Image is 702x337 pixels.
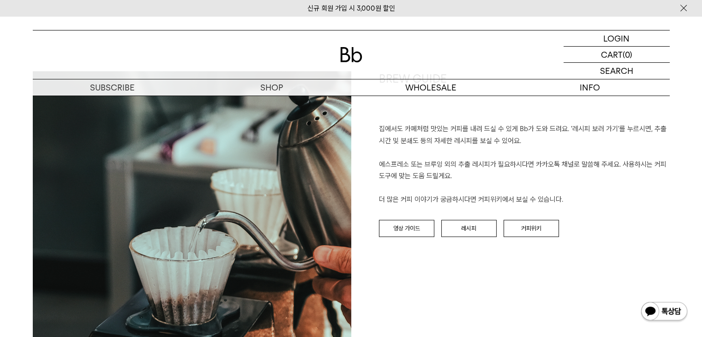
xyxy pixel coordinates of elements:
[603,30,630,46] p: LOGIN
[623,47,632,62] p: (0)
[601,47,623,62] p: CART
[441,220,497,237] a: 레시피
[33,79,192,96] a: SUBSCRIBE
[379,220,434,237] a: 영상 가이드
[640,301,688,323] img: 카카오톡 채널 1:1 채팅 버튼
[564,47,670,63] a: CART (0)
[351,79,510,96] p: WHOLESALE
[379,71,670,124] h1: BREW GUIDE
[379,123,670,206] p: 집에서도 카페처럼 맛있는 커피를 내려 드실 ﻿수 있게 Bb가 도와 드려요. '레시피 보러 가기'를 누르시면, 추출 시간 및 분쇄도 등의 자세한 레시피를 보실 수 있어요. 에스...
[564,30,670,47] a: LOGIN
[307,4,395,12] a: 신규 회원 가입 시 3,000원 할인
[504,220,559,237] a: 커피위키
[340,47,362,62] img: 로고
[600,63,633,79] p: SEARCH
[192,79,351,96] a: SHOP
[510,79,670,96] p: INFO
